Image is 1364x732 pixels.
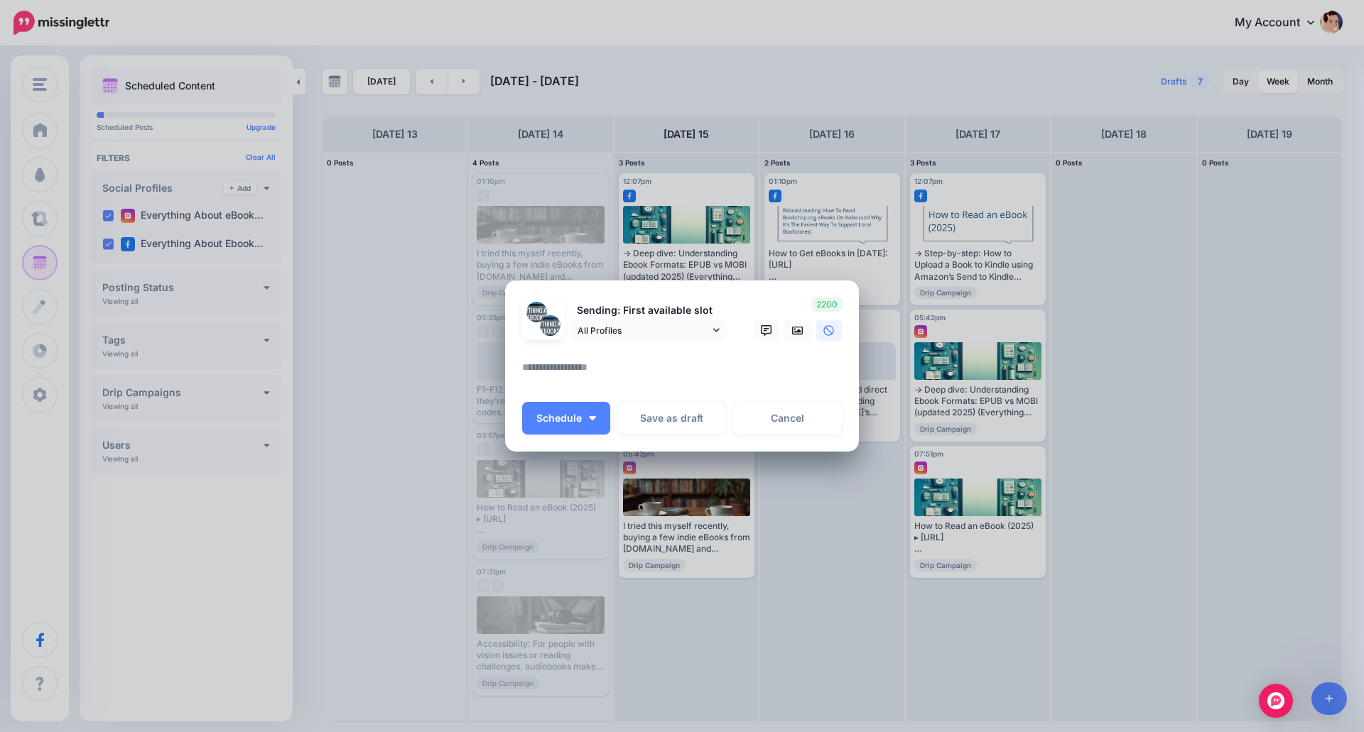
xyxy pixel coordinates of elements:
[570,302,727,319] p: Sending: First available slot
[812,297,842,312] span: 2200
[522,402,610,435] button: Schedule
[536,413,582,423] span: Schedule
[540,315,561,336] img: 268312535_1055146141948924_4985260426811587648_n-bsa143025.jpg
[570,320,727,341] a: All Profiles
[526,302,547,322] img: 53509735_649379052166001_7656924784566992896_n-bsa109777.jpg
[617,402,726,435] button: Save as draft
[589,416,596,420] img: arrow-down-white.png
[733,402,842,435] a: Cancel
[1259,684,1293,718] div: Open Intercom Messenger
[578,323,710,338] span: All Profiles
